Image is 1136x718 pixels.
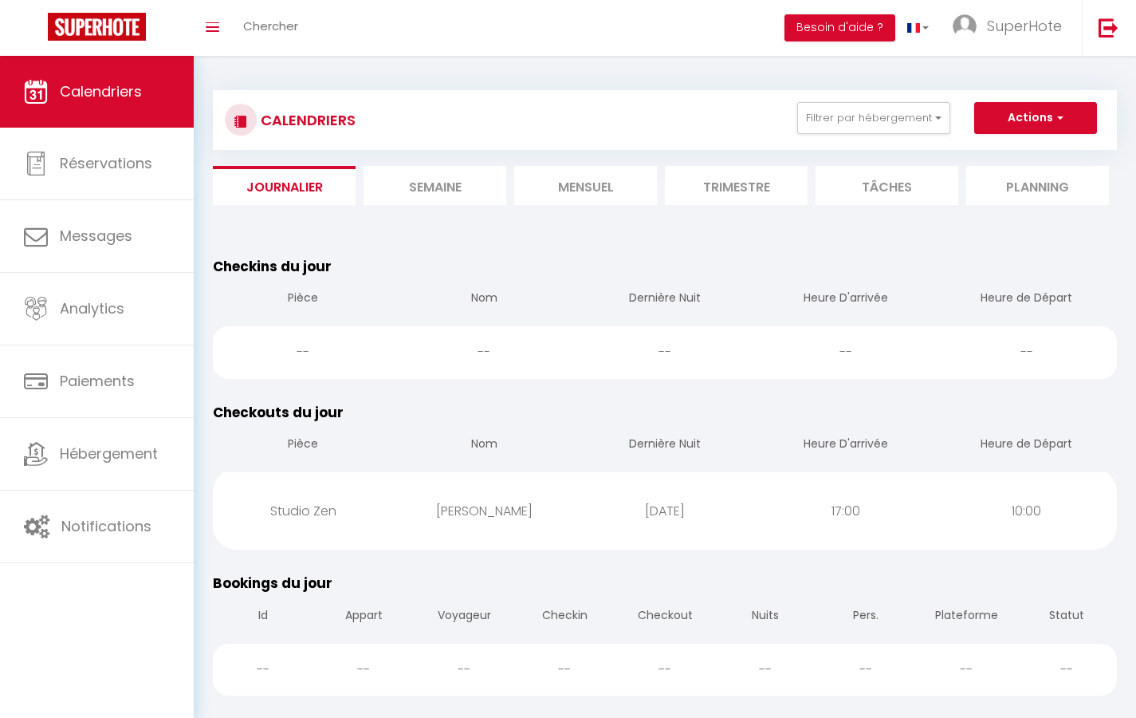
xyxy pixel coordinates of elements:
[213,326,394,378] div: --
[414,644,514,696] div: --
[953,14,977,38] img: ...
[755,277,936,322] th: Heure D'arrivée
[1016,644,1117,696] div: --
[60,371,135,391] span: Paiements
[936,326,1117,378] div: --
[394,485,575,537] div: [PERSON_NAME]
[715,594,816,640] th: Nuits
[936,485,1117,537] div: 10:00
[514,644,615,696] div: --
[916,594,1016,640] th: Plateforme
[575,423,756,468] th: Dernière Nuit
[364,166,506,205] li: Semaine
[213,594,313,640] th: Id
[257,102,356,138] h3: CALENDRIERS
[60,298,124,318] span: Analytics
[243,18,298,34] span: Chercher
[665,166,808,205] li: Trimestre
[213,574,332,593] span: Bookings du jour
[936,277,1117,322] th: Heure de Départ
[575,277,756,322] th: Dernière Nuit
[313,644,414,696] div: --
[13,6,61,54] button: Ouvrir le widget de chat LiveChat
[61,516,151,536] span: Notifications
[816,644,916,696] div: --
[755,423,936,468] th: Heure D'arrivée
[816,166,958,205] li: Tâches
[213,257,332,276] span: Checkins du jour
[755,326,936,378] div: --
[514,594,615,640] th: Checkin
[213,277,394,322] th: Pièce
[514,166,657,205] li: Mensuel
[394,277,575,322] th: Nom
[987,16,1062,36] span: SuperHote
[816,594,916,640] th: Pers.
[615,644,715,696] div: --
[575,485,756,537] div: [DATE]
[784,14,895,41] button: Besoin d'aide ?
[313,594,414,640] th: Appart
[213,423,394,468] th: Pièce
[60,153,152,173] span: Réservations
[1016,594,1117,640] th: Statut
[394,326,575,378] div: --
[60,226,132,246] span: Messages
[60,444,158,464] span: Hébergement
[414,594,514,640] th: Voyageur
[394,423,575,468] th: Nom
[213,166,356,205] li: Journalier
[1099,18,1118,37] img: logout
[213,644,313,696] div: --
[615,594,715,640] th: Checkout
[966,166,1109,205] li: Planning
[213,485,394,537] div: Studio Zen
[575,326,756,378] div: --
[936,423,1117,468] th: Heure de Départ
[48,13,146,41] img: Super Booking
[797,102,950,134] button: Filtrer par hébergement
[916,644,1016,696] div: --
[755,485,936,537] div: 17:00
[60,81,142,101] span: Calendriers
[715,644,816,696] div: --
[974,102,1097,134] button: Actions
[213,403,344,422] span: Checkouts du jour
